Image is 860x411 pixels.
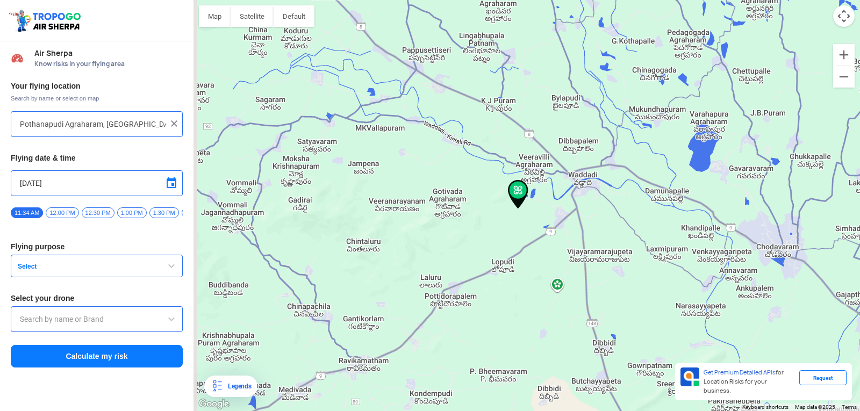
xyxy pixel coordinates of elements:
[11,207,43,218] span: 11:34 AM
[196,397,232,411] a: Open this area in Google Maps (opens a new window)
[34,49,183,57] span: Air Sherpa
[799,370,847,385] div: Request
[795,404,835,410] span: Map data ©2025
[680,367,699,386] img: Premium APIs
[11,255,183,277] button: Select
[231,5,274,27] button: Show satellite imagery
[34,60,183,68] span: Know risks in your flying area
[833,5,855,27] button: Map camera controls
[117,207,147,218] span: 1:00 PM
[196,397,232,411] img: Google
[704,369,776,376] span: Get Premium Detailed APIs
[20,118,166,131] input: Search your flying location
[11,52,24,64] img: Risk Scores
[833,66,855,88] button: Zoom out
[82,207,114,218] span: 12:30 PM
[11,243,183,250] h3: Flying purpose
[46,207,78,218] span: 12:00 PM
[149,207,179,218] span: 1:30 PM
[199,5,231,27] button: Show street map
[211,380,224,393] img: Legends
[11,94,183,103] span: Search by name or select on map
[13,262,148,271] span: Select
[224,380,251,393] div: Legends
[20,177,174,190] input: Select Date
[169,118,180,129] img: ic_close.png
[11,82,183,90] h3: Your flying location
[11,294,183,302] h3: Select your drone
[842,404,857,410] a: Terms
[11,345,183,367] button: Calculate my risk
[742,403,789,411] button: Keyboard shortcuts
[699,367,799,396] div: for Location Risks for your business.
[8,8,84,33] img: ic_tgdronemaps.svg
[20,313,174,326] input: Search by name or Brand
[833,44,855,66] button: Zoom in
[11,154,183,162] h3: Flying date & time
[182,207,211,218] span: 2:00 PM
